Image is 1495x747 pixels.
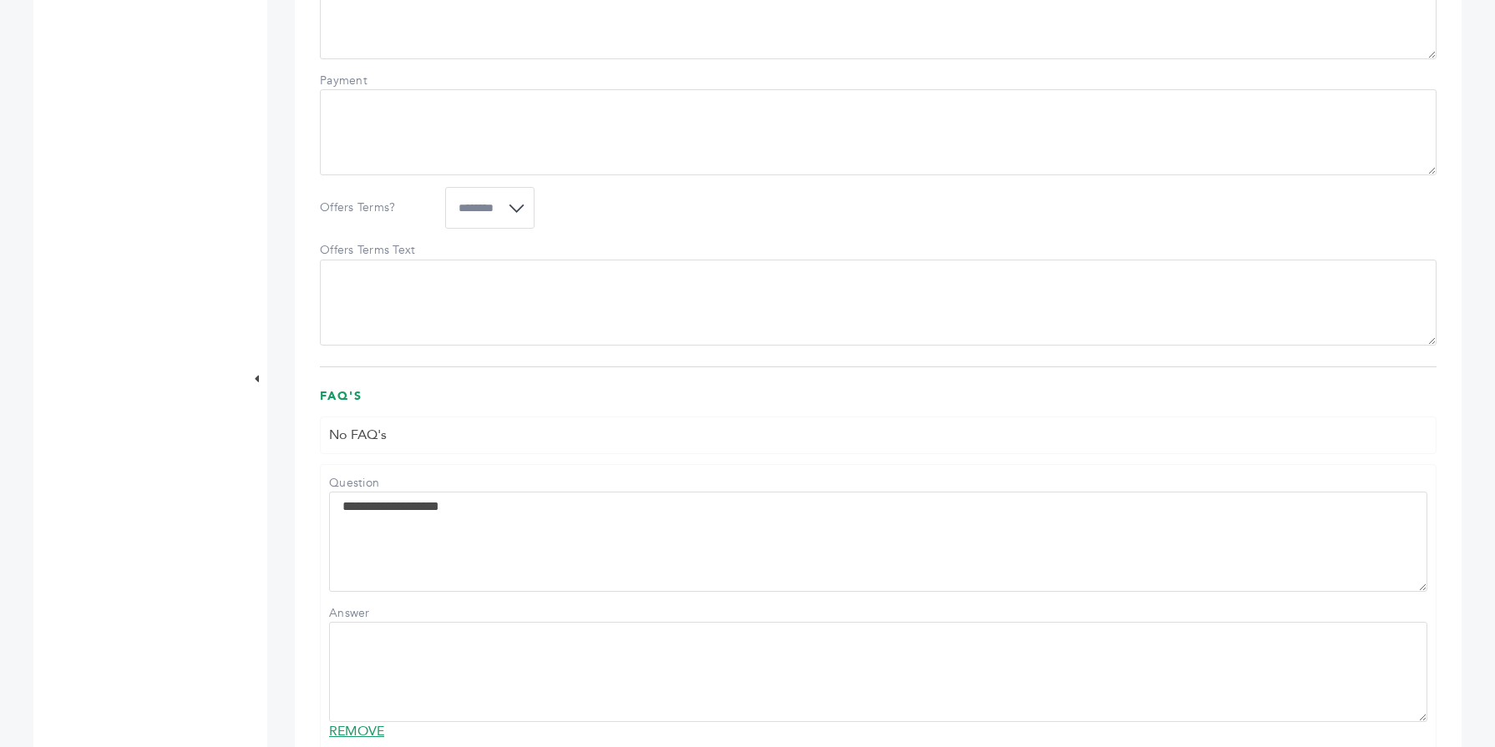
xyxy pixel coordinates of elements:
label: Question [329,475,446,492]
span: No FAQ's [329,426,387,444]
a: REMOVE [329,722,384,740]
h3: FAQ's [320,388,1437,417]
label: Offers Terms Text [320,242,437,259]
label: Payment [320,73,437,89]
label: Answer [329,605,446,622]
label: Offers Terms? [320,199,437,216]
